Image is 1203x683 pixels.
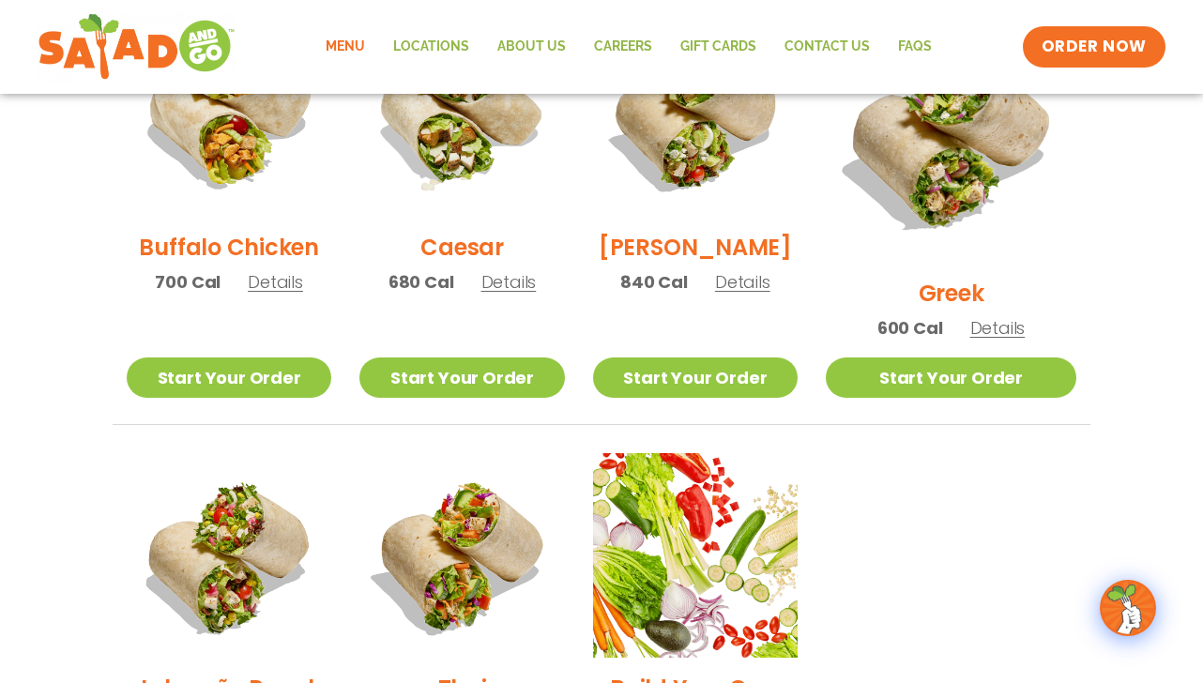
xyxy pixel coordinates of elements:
[359,12,564,217] img: Product photo for Caesar Wrap
[770,25,884,68] a: Contact Us
[38,9,236,84] img: new-SAG-logo-768×292
[248,270,303,294] span: Details
[155,269,221,295] span: 700 Cal
[139,231,318,264] h2: Buffalo Chicken
[826,357,1076,398] a: Start Your Order
[312,25,379,68] a: Menu
[593,357,798,398] a: Start Your Order
[970,316,1026,340] span: Details
[666,25,770,68] a: GIFT CARDS
[127,12,331,217] img: Product photo for Buffalo Chicken Wrap
[388,269,454,295] span: 680 Cal
[127,357,331,398] a: Start Your Order
[593,453,798,658] img: Product photo for Build Your Own
[580,25,666,68] a: Careers
[127,453,331,658] img: Product photo for Jalapeño Ranch Wrap
[312,25,946,68] nav: Menu
[359,453,564,658] img: Product photo for Thai Wrap
[715,270,770,294] span: Details
[483,25,580,68] a: About Us
[1102,582,1154,634] img: wpChatIcon
[884,25,946,68] a: FAQs
[481,270,537,294] span: Details
[599,231,792,264] h2: [PERSON_NAME]
[359,357,564,398] a: Start Your Order
[620,269,688,295] span: 840 Cal
[1042,36,1147,58] span: ORDER NOW
[919,277,984,310] h2: Greek
[379,25,483,68] a: Locations
[420,231,504,264] h2: Caesar
[1023,26,1165,68] a: ORDER NOW
[826,12,1076,263] img: Product photo for Greek Wrap
[593,12,798,217] img: Product photo for Cobb Wrap
[877,315,943,341] span: 600 Cal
